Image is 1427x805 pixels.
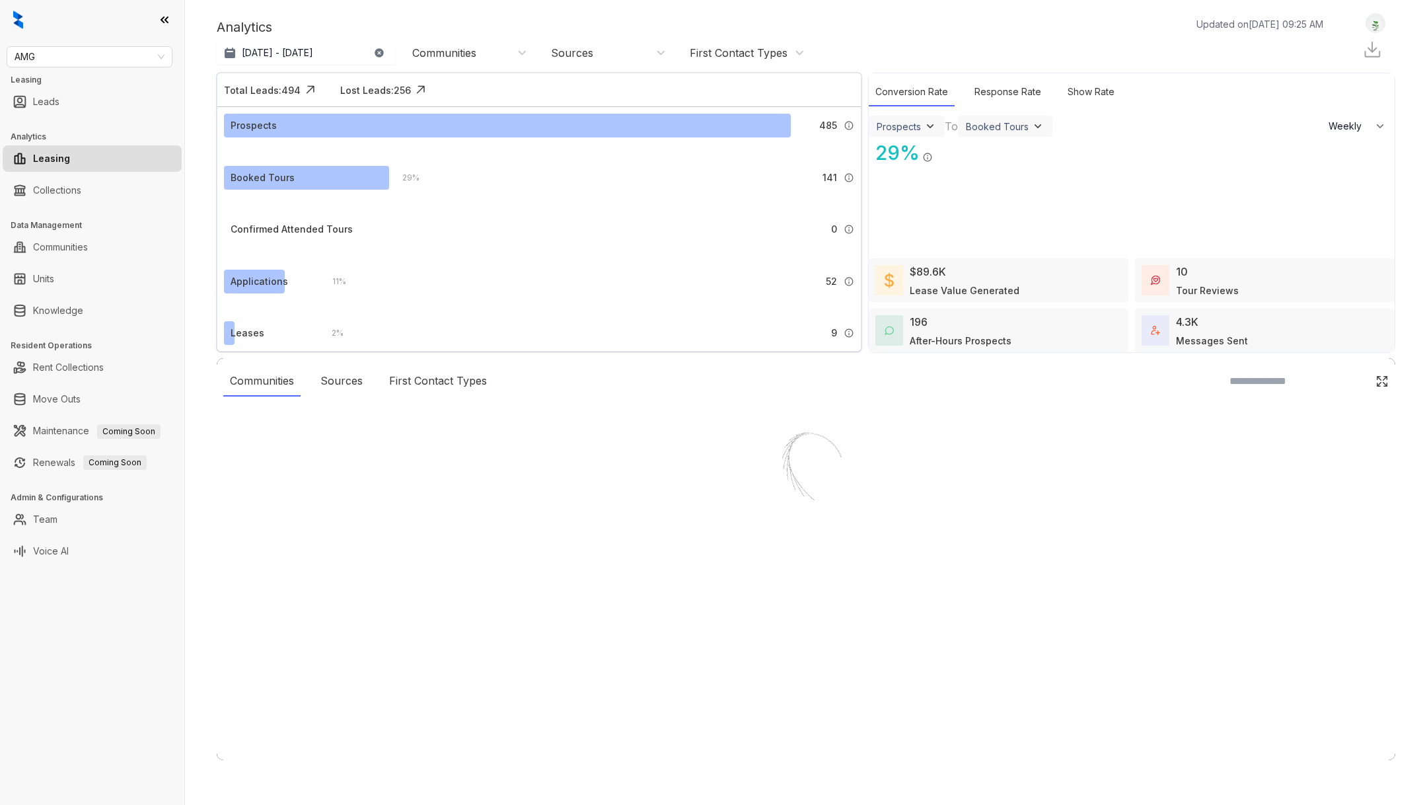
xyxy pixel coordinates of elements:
[3,266,182,292] li: Units
[11,340,184,352] h3: Resident Operations
[33,177,81,204] a: Collections
[968,78,1048,106] div: Response Rate
[1151,326,1160,335] img: TotalFum
[3,145,182,172] li: Leasing
[412,46,476,60] div: Communities
[411,80,431,100] img: Click Icon
[33,386,81,412] a: Move Outs
[383,366,494,397] div: First Contact Types
[1362,40,1382,59] img: Download
[11,131,184,143] h3: Analytics
[301,80,320,100] img: Click Icon
[3,354,182,381] li: Rent Collections
[1031,120,1044,133] img: ViewFilterArrow
[966,121,1029,132] div: Booked Tours
[819,118,837,133] span: 485
[1348,375,1359,387] img: SearchIcon
[231,222,353,237] div: Confirmed Attended Tours
[97,424,161,439] span: Coming Soon
[33,538,69,564] a: Voice AI
[11,219,184,231] h3: Data Management
[242,46,313,59] p: [DATE] - [DATE]
[11,74,184,86] h3: Leasing
[844,120,854,131] img: Info
[831,326,837,340] span: 9
[1196,17,1323,31] p: Updated on [DATE] 09:25 AM
[1061,78,1121,106] div: Show Rate
[1366,17,1385,30] img: UserAvatar
[33,234,88,260] a: Communities
[1329,120,1369,133] span: Weekly
[1176,284,1239,297] div: Tour Reviews
[910,334,1011,348] div: After-Hours Prospects
[33,145,70,172] a: Leasing
[3,234,182,260] li: Communities
[823,171,837,185] span: 141
[389,171,420,185] div: 29 %
[1176,314,1198,330] div: 4.3K
[217,17,272,37] p: Analytics
[910,264,946,280] div: $89.6K
[844,172,854,183] img: Info
[3,418,182,444] li: Maintenance
[1176,264,1188,280] div: 10
[15,47,165,67] span: AMG
[844,276,854,287] img: Info
[844,328,854,338] img: Info
[33,266,54,292] a: Units
[910,314,928,330] div: 196
[885,272,894,288] img: LeaseValue
[885,326,894,336] img: AfterHoursConversations
[826,274,837,289] span: 52
[231,118,277,133] div: Prospects
[690,46,787,60] div: First Contact Types
[3,89,182,115] li: Leads
[877,121,921,132] div: Prospects
[318,326,344,340] div: 2 %
[231,274,288,289] div: Applications
[13,11,23,29] img: logo
[922,152,933,163] img: Info
[3,506,182,533] li: Team
[869,138,920,168] div: 29 %
[1321,114,1395,138] button: Weekly
[3,297,182,324] li: Knowledge
[33,449,147,476] a: RenewalsComing Soon
[869,78,955,106] div: Conversion Rate
[910,284,1019,297] div: Lease Value Generated
[33,297,83,324] a: Knowledge
[231,171,295,185] div: Booked Tours
[1375,375,1389,388] img: Click Icon
[831,222,837,237] span: 0
[844,224,854,235] img: Info
[3,177,182,204] li: Collections
[33,506,57,533] a: Team
[83,455,147,470] span: Coming Soon
[933,140,953,160] img: Click Icon
[314,366,369,397] div: Sources
[924,120,937,133] img: ViewFilterArrow
[551,46,593,60] div: Sources
[217,41,395,65] button: [DATE] - [DATE]
[33,354,104,381] a: Rent Collections
[340,83,411,97] div: Lost Leads: 256
[319,274,346,289] div: 11 %
[223,366,301,397] div: Communities
[3,386,182,412] li: Move Outs
[231,326,264,340] div: Leases
[33,89,59,115] a: Leads
[1176,334,1248,348] div: Messages Sent
[783,537,830,550] div: Loading...
[3,538,182,564] li: Voice AI
[224,83,301,97] div: Total Leads: 494
[1151,276,1160,285] img: TourReviews
[740,404,872,537] img: Loader
[945,118,958,134] div: To
[3,449,182,476] li: Renewals
[11,492,184,504] h3: Admin & Configurations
